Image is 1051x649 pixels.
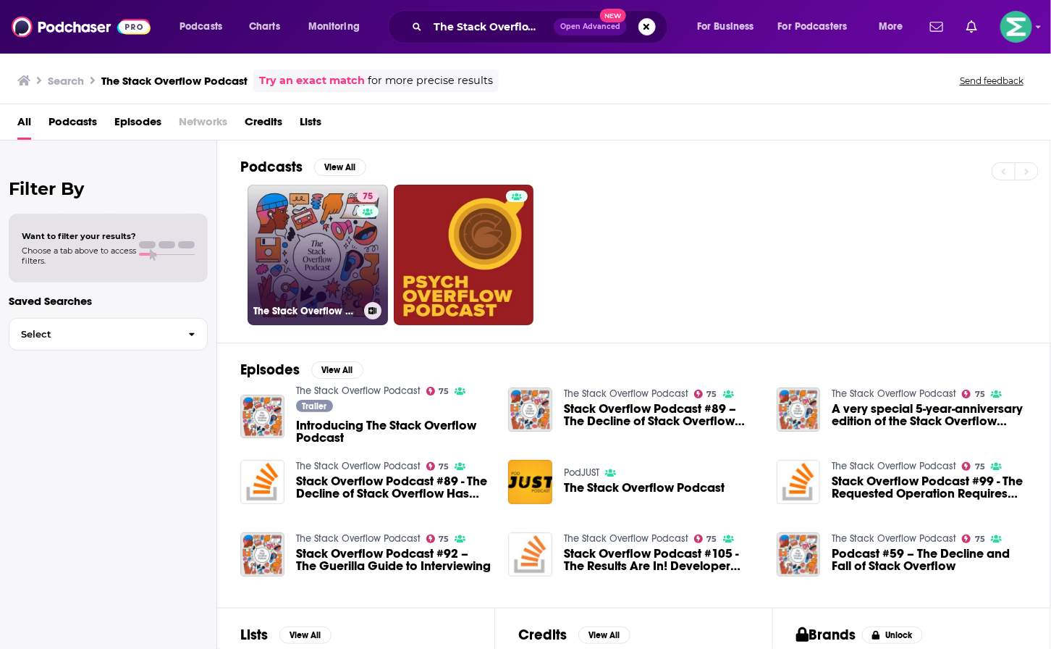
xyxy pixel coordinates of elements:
[249,17,280,37] span: Charts
[253,305,358,317] h3: The Stack Overflow Podcast
[554,18,627,35] button: Open AdvancedNew
[169,15,241,38] button: open menu
[924,14,949,39] a: Show notifications dropdown
[832,532,956,545] a: The Stack Overflow Podcast
[518,626,630,644] a: CreditsView All
[1000,11,1032,43] img: User Profile
[975,464,985,470] span: 75
[962,390,985,398] a: 75
[600,9,626,22] span: New
[832,460,956,472] a: The Stack Overflow Podcast
[694,390,717,398] a: 75
[17,101,41,113] span: 16 px
[694,535,717,543] a: 75
[240,361,300,379] h2: Episodes
[296,460,421,472] a: The Stack Overflow Podcast
[17,110,31,140] a: All
[48,110,97,140] a: Podcasts
[508,532,552,577] img: Stack Overflow Podcast #105 - The Results Are In! Developer Survey 2017
[869,15,921,38] button: open menu
[426,535,449,543] a: 75
[832,388,956,400] a: The Stack Overflow Podcast
[296,475,491,500] a: Stack Overflow Podcast #89 - The Decline of Stack Overflow Has Been Greatly Exaggerated
[769,15,869,38] button: open menu
[363,190,373,204] span: 75
[6,88,50,100] label: Font Size
[12,13,151,41] img: Podchaser - Follow, Share and Rate Podcasts
[259,72,365,89] a: Try an exact match
[402,10,682,43] div: Search podcasts, credits, & more...
[1000,11,1032,43] button: Show profile menu
[22,19,78,31] a: Back to Top
[962,535,985,543] a: 75
[832,403,1027,427] a: A very special 5-year-anniversary edition of the Stack Overflow podcast!
[9,318,208,351] button: Select
[6,46,211,62] h3: Style
[296,548,491,572] span: Stack Overflow Podcast #92 – The Guerilla Guide to Interviewing
[240,15,289,38] a: Charts
[240,158,303,176] h2: Podcasts
[9,294,208,308] p: Saved Searches
[707,536,717,543] span: 75
[296,385,421,397] a: The Stack Overflow Podcast
[955,75,1028,87] button: Send feedback
[311,361,363,379] button: View All
[564,403,759,427] a: Stack Overflow Podcast #89 – The Decline of Stack Overflow Has Been Greatly Exaggerated
[975,391,985,398] span: 75
[777,388,821,432] img: A very special 5-year-anniversary edition of the Stack Overflow podcast!
[439,464,449,470] span: 75
[439,388,449,395] span: 75
[114,110,161,140] a: Episodes
[564,388,688,400] a: The Stack Overflow Podcast
[975,536,985,543] span: 75
[240,460,284,504] a: Stack Overflow Podcast #89 - The Decline of Stack Overflow Has Been Greatly Exaggerated
[368,72,493,89] span: for more precise results
[240,395,284,439] img: Introducing The Stack Overflow Podcast
[862,627,924,644] button: Unlock
[179,110,227,140] span: Networks
[240,361,363,379] a: EpisodesView All
[777,460,821,504] img: Stack Overflow Podcast #99 - The Requested Operation Requires Elevation
[687,15,772,38] button: open menu
[9,330,177,339] span: Select
[22,231,136,241] span: Want to filter your results?
[22,246,136,266] span: Choose a tab above to access filters.
[508,388,552,432] img: Stack Overflow Podcast #89 – The Decline of Stack Overflow Has Been Greatly Exaggerated
[560,23,620,30] span: Open Advanced
[508,460,552,504] img: The Stack Overflow Podcast
[564,482,725,494] a: The Stack Overflow Podcast
[962,462,985,471] a: 75
[314,159,366,176] button: View All
[439,536,449,543] span: 75
[240,626,268,644] h2: Lists
[300,110,321,140] a: Lists
[777,532,821,577] img: Podcast #59 – The Decline and Fall of Stack Overflow
[245,110,282,140] span: Credits
[564,466,599,479] a: PodJUST
[832,475,1027,500] a: Stack Overflow Podcast #99 - The Requested Operation Requires Elevation
[832,548,1027,572] a: Podcast #59 – The Decline and Fall of Stack Overflow
[707,391,717,398] span: 75
[426,387,449,395] a: 75
[796,626,856,644] h2: Brands
[298,15,379,38] button: open menu
[296,419,491,444] a: Introducing The Stack Overflow Podcast
[308,17,360,37] span: Monitoring
[48,74,84,88] h3: Search
[180,17,222,37] span: Podcasts
[240,158,366,176] a: PodcastsView All
[240,532,284,577] img: Stack Overflow Podcast #92 – The Guerilla Guide to Interviewing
